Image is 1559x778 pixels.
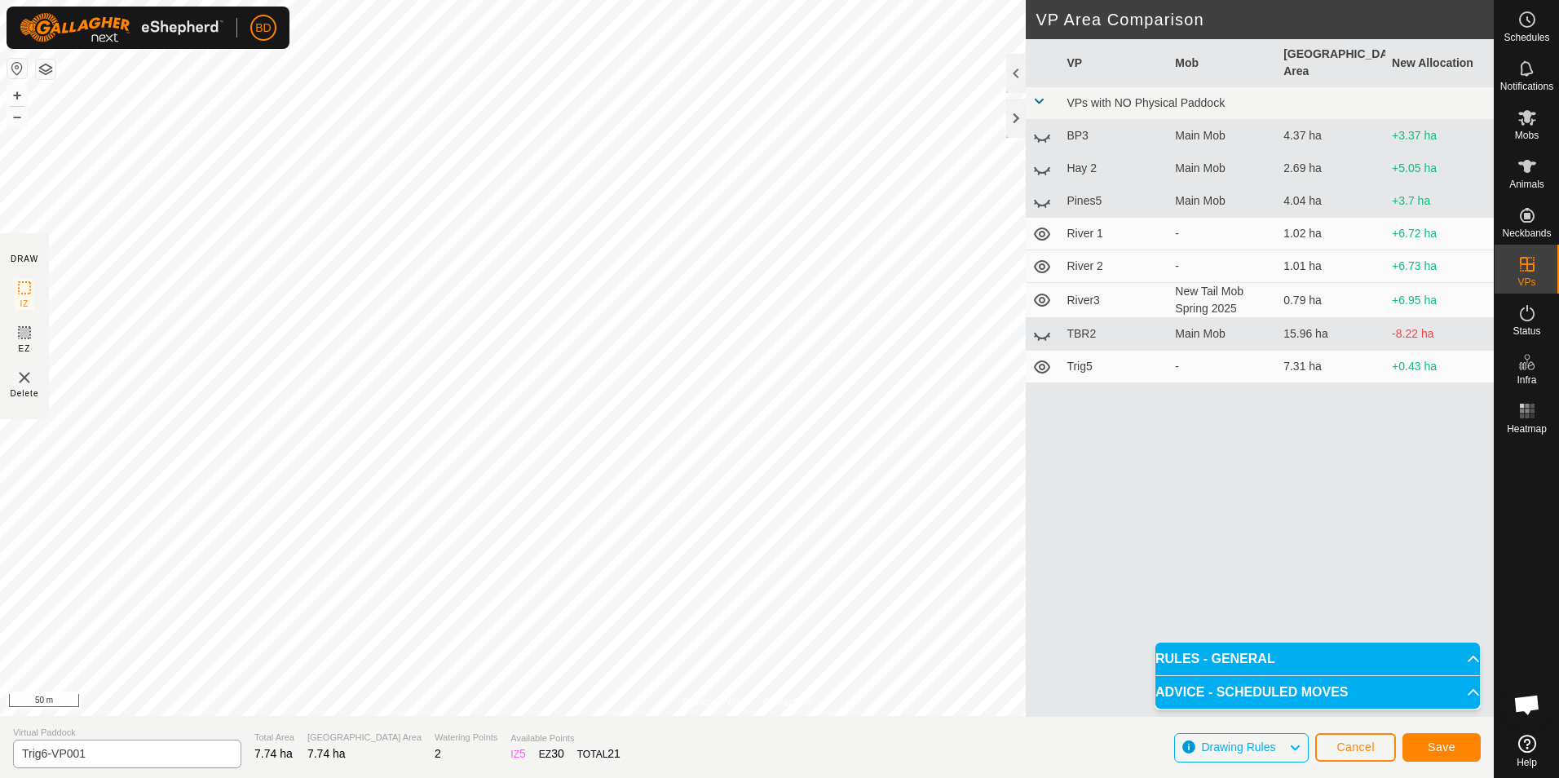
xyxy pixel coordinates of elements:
[1155,643,1480,675] p-accordion-header: RULES - GENERAL
[1060,120,1168,153] td: BP3
[1067,96,1225,109] span: VPs with NO Physical Paddock
[255,20,271,37] span: BD
[7,86,27,105] button: +
[1385,39,1494,87] th: New Allocation
[1517,758,1537,767] span: Help
[1513,326,1540,336] span: Status
[1155,676,1480,709] p-accordion-header: ADVICE - SCHEDULED MOVES
[1517,375,1536,385] span: Infra
[1060,250,1168,283] td: River 2
[1060,318,1168,351] td: TBR2
[307,731,422,745] span: [GEOGRAPHIC_DATA] Area
[1175,160,1270,177] div: Main Mob
[1509,179,1544,189] span: Animals
[577,745,621,763] div: TOTAL
[1503,680,1552,729] div: Open chat
[435,731,497,745] span: Watering Points
[7,59,27,78] button: Reset Map
[1175,225,1270,242] div: -
[1277,185,1385,218] td: 4.04 ha
[1060,39,1168,87] th: VP
[1036,10,1494,29] h2: VP Area Comparison
[1277,218,1385,250] td: 1.02 ha
[1060,218,1168,250] td: River 1
[307,747,346,760] span: 7.74 ha
[1277,318,1385,351] td: 15.96 ha
[1402,733,1481,762] button: Save
[1385,185,1494,218] td: +3.7 ha
[539,745,564,763] div: EZ
[1500,82,1553,91] span: Notifications
[1385,318,1494,351] td: -8.22 ha
[1277,39,1385,87] th: [GEOGRAPHIC_DATA] Area
[1277,351,1385,383] td: 7.31 ha
[1517,277,1535,287] span: VPs
[1385,283,1494,318] td: +6.95 ha
[19,343,31,355] span: EZ
[1060,283,1168,318] td: River3
[1428,740,1455,754] span: Save
[20,298,29,310] span: IZ
[1277,120,1385,153] td: 4.37 ha
[1385,218,1494,250] td: +6.72 ha
[1168,39,1277,87] th: Mob
[1060,153,1168,185] td: Hay 2
[1060,185,1168,218] td: Pines5
[1336,740,1375,754] span: Cancel
[1277,283,1385,318] td: 0.79 ha
[519,747,526,760] span: 5
[1277,153,1385,185] td: 2.69 ha
[7,107,27,126] button: –
[1175,283,1270,317] div: New Tail Mob Spring 2025
[1175,192,1270,210] div: Main Mob
[15,368,34,387] img: VP
[682,695,744,709] a: Privacy Policy
[435,747,441,760] span: 2
[510,745,525,763] div: IZ
[1315,733,1396,762] button: Cancel
[1385,120,1494,153] td: +3.37 ha
[1507,424,1547,434] span: Heatmap
[20,13,223,42] img: Gallagher Logo
[11,253,38,265] div: DRAW
[607,747,621,760] span: 21
[1060,351,1168,383] td: Trig5
[254,731,294,745] span: Total Area
[11,387,39,400] span: Delete
[1385,351,1494,383] td: +0.43 ha
[510,732,621,745] span: Available Points
[1155,652,1275,665] span: RULES - GENERAL
[1155,686,1348,699] span: ADVICE - SCHEDULED MOVES
[1515,130,1539,140] span: Mobs
[254,747,293,760] span: 7.74 ha
[1504,33,1549,42] span: Schedules
[763,695,811,709] a: Contact Us
[1495,728,1559,774] a: Help
[1277,250,1385,283] td: 1.01 ha
[1201,740,1275,754] span: Drawing Rules
[1175,325,1270,343] div: Main Mob
[1175,358,1270,375] div: -
[1385,250,1494,283] td: +6.73 ha
[1502,228,1551,238] span: Neckbands
[36,60,55,79] button: Map Layers
[13,726,241,740] span: Virtual Paddock
[1175,258,1270,275] div: -
[1385,153,1494,185] td: +5.05 ha
[551,747,564,760] span: 30
[1175,127,1270,144] div: Main Mob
